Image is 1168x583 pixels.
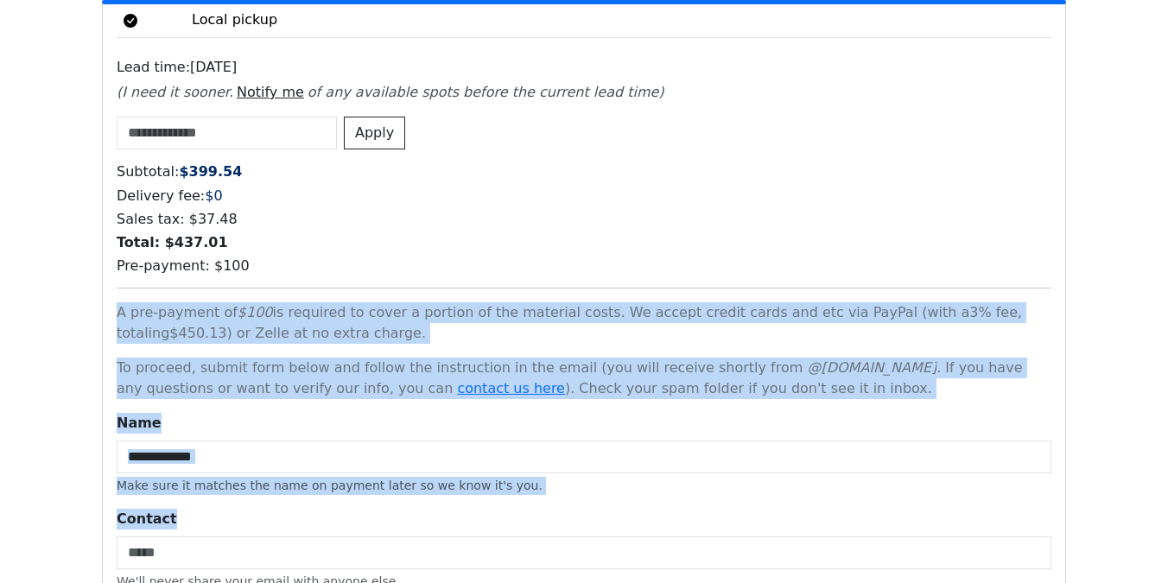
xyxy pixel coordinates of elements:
[117,84,664,100] i: (I need it sooner. of any available spots before the current lead time)
[807,359,936,376] i: @[DOMAIN_NAME]
[117,163,1051,180] h6: Subtotal:
[344,117,405,149] button: Apply
[169,325,226,341] span: $ 450.13
[457,380,565,396] a: contact us here
[117,257,1051,274] h6: Pre-payment: $ 100
[117,477,1051,495] div: Make sure it matches the name on payment later so we know it's you.
[117,187,1051,204] h6: Delivery fee:
[185,3,1051,38] td: Local pickup
[238,304,273,320] i: $ 100
[117,302,1051,344] p: A pre-payment of is required to cover a portion of the material costs. We accept credit cards and...
[117,234,228,250] b: Total: $ 437.01
[205,187,222,204] span: $ 0
[117,359,1022,396] span: To proceed, submit form below and follow the instruction in the email (you will receive shortly f...
[117,510,177,527] b: Contact
[117,415,162,431] b: Name
[117,211,1051,227] h6: Sales tax: $ 37.48
[179,163,242,180] span: $ 399.54
[117,59,1051,75] h6: Lead time: [DATE]
[237,82,304,103] button: Notify me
